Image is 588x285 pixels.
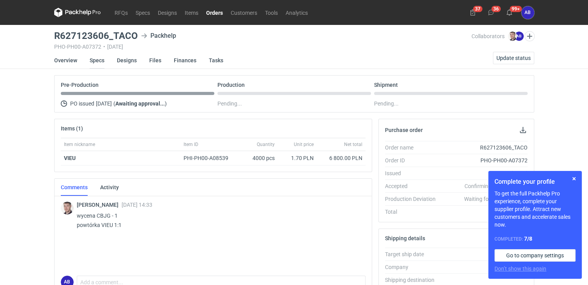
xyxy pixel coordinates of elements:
[184,154,236,162] div: PHI-PH00-A08539
[77,211,359,230] p: wycena CBJG - 1 powtórka VIEU 1:1
[217,99,242,108] span: Pending...
[117,52,137,69] a: Designs
[113,100,115,107] span: (
[514,32,524,41] figcaption: AB
[524,31,534,41] button: Edit collaborators
[141,31,176,40] div: Packhelp
[217,82,245,88] p: Production
[524,236,532,242] strong: 7 / 8
[64,155,76,161] strong: VIEU
[61,202,74,215] img: Maciej Sikora
[281,154,314,162] div: 1.70 PLN
[385,144,442,151] div: Order name
[122,202,152,208] span: [DATE] 14:33
[261,8,282,17] a: Tools
[202,8,227,17] a: Orders
[494,177,576,186] h1: Complete your profile
[54,8,101,17] svg: Packhelp Pro
[181,8,202,17] a: Items
[184,141,198,148] span: Item ID
[61,82,99,88] p: Pre-Production
[385,157,442,164] div: Order ID
[385,276,442,284] div: Shipping destination
[115,100,165,107] strong: Awaiting approval...
[294,141,314,148] span: Unit price
[494,249,576,262] a: Go to company settings
[385,182,442,190] div: Accepted
[385,263,442,271] div: Company
[466,6,479,19] button: 37
[165,100,167,107] span: )
[494,235,576,243] div: Completed:
[209,52,223,69] a: Tasks
[54,31,138,40] h3: R627123606_TACO
[100,179,119,196] a: Activity
[471,33,505,39] span: Collaborators
[103,44,105,50] span: •
[442,157,528,164] div: PHO-PH00-A07372
[374,99,528,108] div: Pending...
[485,6,497,19] button: 36
[385,127,423,133] h2: Purchase order
[149,52,161,69] a: Files
[518,125,528,135] button: Download PO
[385,250,442,258] div: Target ship date
[464,183,527,189] em: Confirming with supplier...
[320,154,362,162] div: 6 800.00 PLN
[174,52,196,69] a: Finances
[344,141,362,148] span: Net total
[61,125,83,132] h2: Items (1)
[521,6,534,19] button: AB
[154,8,181,17] a: Designs
[239,151,278,165] div: 4000 pcs
[90,52,104,69] a: Specs
[64,141,95,148] span: Item nickname
[508,32,517,41] img: Maciej Sikora
[227,8,261,17] a: Customers
[257,141,275,148] span: Quantity
[111,8,132,17] a: RFQs
[385,195,442,203] div: Production Deviation
[442,144,528,151] div: R627123606_TACO
[54,52,77,69] a: Overview
[494,190,576,229] p: To get the full Packhelp Pro experience, complete your supplier profile. Attract new customers an...
[96,99,112,108] span: [DATE]
[496,55,531,61] span: Update status
[442,169,528,177] div: [DATE]
[61,179,88,196] a: Comments
[61,99,214,108] div: PO issued
[494,265,546,273] button: Don’t show this again
[385,235,425,241] h2: Shipping details
[282,8,312,17] a: Analytics
[503,6,516,19] button: 99+
[442,263,528,271] div: Packhelp
[374,82,398,88] p: Shipment
[385,169,442,177] div: Issued
[464,195,527,203] em: Waiting for confirmation...
[77,202,122,208] span: [PERSON_NAME]
[385,208,442,216] div: Total
[54,44,471,50] div: PHO-PH00-A07372 [DATE]
[493,52,534,64] button: Update status
[521,6,534,19] div: Agnieszka Biniarz
[442,208,528,216] div: 6 800.00 PLN
[569,174,579,183] button: Skip for now
[132,8,154,17] a: Specs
